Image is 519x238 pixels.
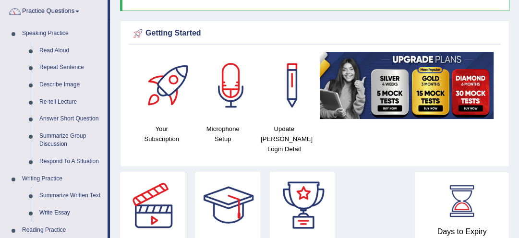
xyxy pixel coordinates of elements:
a: Re-tell Lecture [35,94,108,111]
a: Speaking Practice [18,25,108,42]
a: Write Essay [35,204,108,222]
h4: Microphone Setup [197,124,249,144]
a: Repeat Sentence [35,59,108,76]
h4: Days to Expiry [425,227,498,236]
a: Read Aloud [35,42,108,59]
a: Answer Short Question [35,110,108,128]
h4: Your Subscription [136,124,188,144]
a: Describe Image [35,76,108,94]
a: Summarize Group Discussion [35,128,108,153]
a: Summarize Written Text [35,187,108,204]
a: Writing Practice [18,170,108,188]
a: Respond To A Situation [35,153,108,170]
img: small5.jpg [320,52,494,119]
div: Getting Started [131,26,498,41]
h4: Update [PERSON_NAME] Login Detail [258,124,310,154]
